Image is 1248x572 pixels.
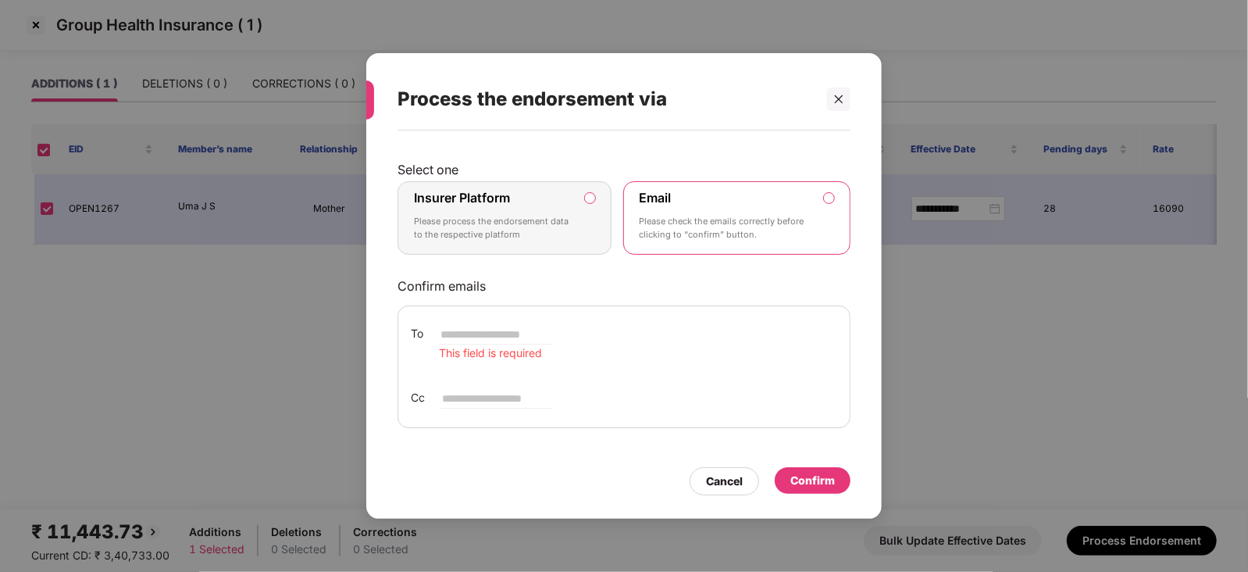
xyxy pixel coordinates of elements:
[790,472,835,489] div: Confirm
[414,215,573,242] p: Please process the endorsement data to the respective platform
[640,190,672,206] label: Email
[398,69,813,130] div: Process the endorsement via
[414,190,510,206] label: Insurer Platform
[398,162,850,177] p: Select one
[833,94,844,105] span: close
[439,346,542,359] span: This field is required
[824,193,834,203] input: EmailPlease check the emails correctly before clicking to “confirm” button.
[411,389,425,406] span: Cc
[411,325,423,342] span: To
[706,473,743,490] div: Cancel
[640,215,813,242] p: Please check the emails correctly before clicking to “confirm” button.
[398,278,850,294] p: Confirm emails
[585,193,595,203] input: Insurer PlatformPlease process the endorsement data to the respective platform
